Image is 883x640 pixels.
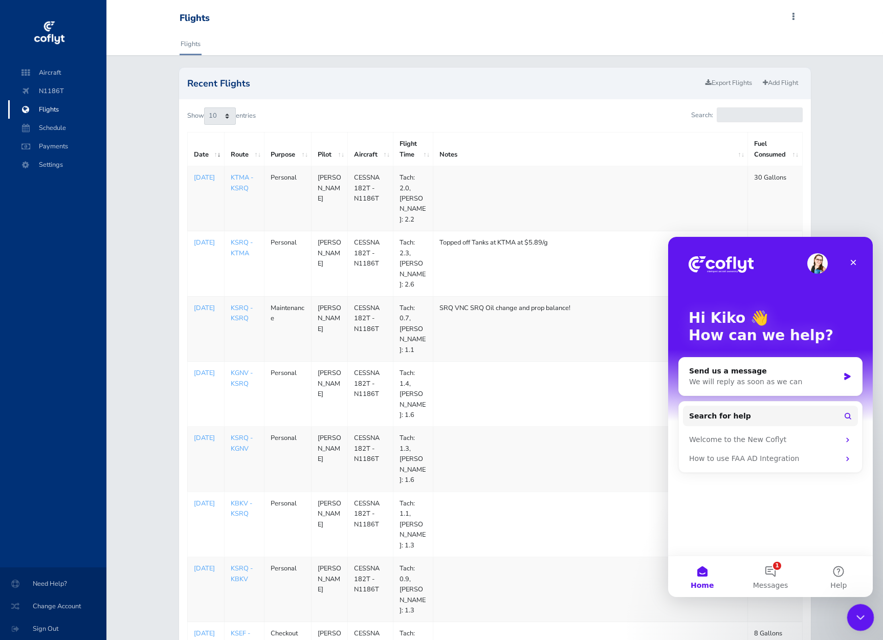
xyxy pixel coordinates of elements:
span: Schedule [18,119,96,137]
td: CESSNA 182T - N1186T [348,231,393,296]
td: Personal [264,231,312,296]
a: KTMA - KSRQ [231,173,253,192]
td: [PERSON_NAME] [312,557,348,622]
th: Date: activate to sort column ascending [187,133,224,166]
a: [DATE] [194,433,218,443]
td: SRQ VNC SRQ Oil change and prop balance! [433,296,748,361]
th: Fuel Consumed: activate to sort column ascending [748,133,802,166]
td: [PERSON_NAME] [312,427,348,492]
a: KGNV - KSRQ [231,368,253,388]
a: [DATE] [194,628,218,638]
td: CESSNA 182T - N1186T [348,492,393,557]
td: 25 Gallons [748,231,802,296]
select: Showentries [204,107,236,125]
th: Notes: activate to sort column ascending [433,133,748,166]
td: Personal [264,427,312,492]
a: [DATE] [194,563,218,573]
a: Export Flights [701,76,757,91]
td: CESSNA 182T - N1186T [348,296,393,361]
span: N1186T [18,82,96,100]
td: Tach: 1.3, [PERSON_NAME]: 1.6 [393,427,433,492]
input: Search: [717,107,803,122]
th: Route: activate to sort column ascending [224,133,264,166]
td: Tach: 1.4, [PERSON_NAME]: 1.6 [393,362,433,427]
span: Flights [18,100,96,119]
a: [DATE] [194,303,218,313]
td: Topped off Tanks at KTMA at $5.89/g [433,231,748,296]
a: [DATE] [194,368,218,378]
a: [DATE] [194,172,218,183]
a: [DATE] [194,498,218,509]
span: Sign Out [12,620,94,638]
td: Tach: 2.3, [PERSON_NAME]: 2.6 [393,231,433,296]
a: [DATE] [194,237,218,248]
h2: Recent Flights [187,79,701,88]
td: [PERSON_NAME] [312,231,348,296]
a: Add Flight [758,76,803,91]
span: Settings [18,156,96,174]
div: Flights [180,13,210,24]
td: [PERSON_NAME] [312,362,348,427]
span: Change Account [12,597,94,615]
td: 30 Gallons [748,166,802,231]
td: Personal [264,362,312,427]
a: KSRQ - KBKV [231,564,253,583]
iframe: Intercom live chat [847,604,874,631]
td: Tach: 1.1, [PERSON_NAME]: 1.3 [393,492,433,557]
td: CESSNA 182T - N1186T [348,427,393,492]
a: Flights [180,33,202,55]
th: Aircraft: activate to sort column ascending [348,133,393,166]
img: coflyt logo [32,18,66,49]
td: Maintenance [264,296,312,361]
a: KSRQ - KGNV [231,433,253,453]
a: KSRQ - KSRQ [231,303,253,323]
span: Aircraft [18,63,96,82]
td: Tach: 0.7, [PERSON_NAME]: 1.1 [393,296,433,361]
td: CESSNA 182T - N1186T [348,557,393,622]
td: Personal [264,557,312,622]
td: Personal [264,492,312,557]
span: Payments [18,137,96,156]
th: Pilot: activate to sort column ascending [312,133,348,166]
td: [PERSON_NAME] [312,492,348,557]
td: [PERSON_NAME] [312,166,348,231]
a: KSRQ - KTMA [231,238,253,257]
span: Need Help? [12,575,94,593]
a: KBKV - KSRQ [231,499,252,518]
td: [PERSON_NAME] [312,296,348,361]
label: Search: [691,107,802,122]
td: CESSNA 182T - N1186T [348,166,393,231]
th: Purpose: activate to sort column ascending [264,133,312,166]
td: Tach: 2.0, [PERSON_NAME]: 2.2 [393,166,433,231]
td: Personal [264,166,312,231]
td: CESSNA 182T - N1186T [348,362,393,427]
iframe: Intercom live chat [668,237,873,597]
